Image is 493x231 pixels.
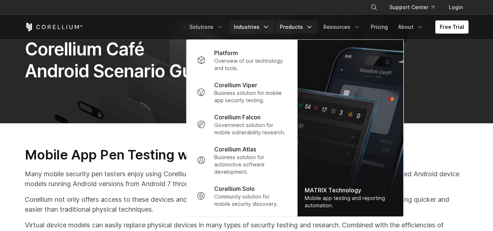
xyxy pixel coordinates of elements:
[214,145,256,154] p: Corellium Atlas
[25,38,217,82] span: Corellium Café Android Scenario Guide
[214,154,287,176] p: Business solution for automotive software development.
[214,49,238,57] p: Platform
[185,20,469,34] div: Navigation Menu
[435,20,469,34] a: Free Trial
[185,20,228,34] a: Solutions
[214,193,287,208] p: Community solution for mobile security discovery.
[276,20,317,34] a: Products
[367,1,381,14] button: Search
[366,20,392,34] a: Pricing
[214,122,287,136] p: Government solution for mobile vulnerability research.
[214,113,261,122] p: Corellium Falcon
[25,169,469,189] p: Many mobile security pen testers enjoy using Corellium to perform mobile app pen testing. Corelli...
[297,40,404,216] img: Matrix_WebNav_1x
[362,1,469,14] div: Navigation Menu
[191,44,293,76] a: Platform Overview of our technology and tools.
[214,57,287,72] p: Overview of our technology and tools.
[384,1,440,14] a: Support Center
[25,23,83,31] a: Corellium Home
[394,20,428,34] a: About
[214,184,255,193] p: Corellium Solo
[443,1,469,14] a: Login
[297,40,404,216] a: MATRIX Technology Mobile app testing and reporting automation.
[191,140,293,180] a: Corellium Atlas Business solution for automotive software development.
[25,147,469,163] h2: Mobile App Pen Testing with Corellium and Corellium Café
[230,20,274,34] a: Industries
[25,195,469,214] p: Corellium not only offers access to these devices and operating systems, but also has many built-...
[191,76,293,108] a: Corellium Viper Business solution for mobile app security testing.
[305,186,396,195] div: MATRIX Technology
[319,20,365,34] a: Resources
[214,89,287,104] p: Business solution for mobile app security testing.
[214,81,257,89] p: Corellium Viper
[305,195,396,209] div: Mobile app testing and reporting automation.
[191,108,293,140] a: Corellium Falcon Government solution for mobile vulnerability research.
[191,180,293,212] a: Corellium Solo Community solution for mobile security discovery.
